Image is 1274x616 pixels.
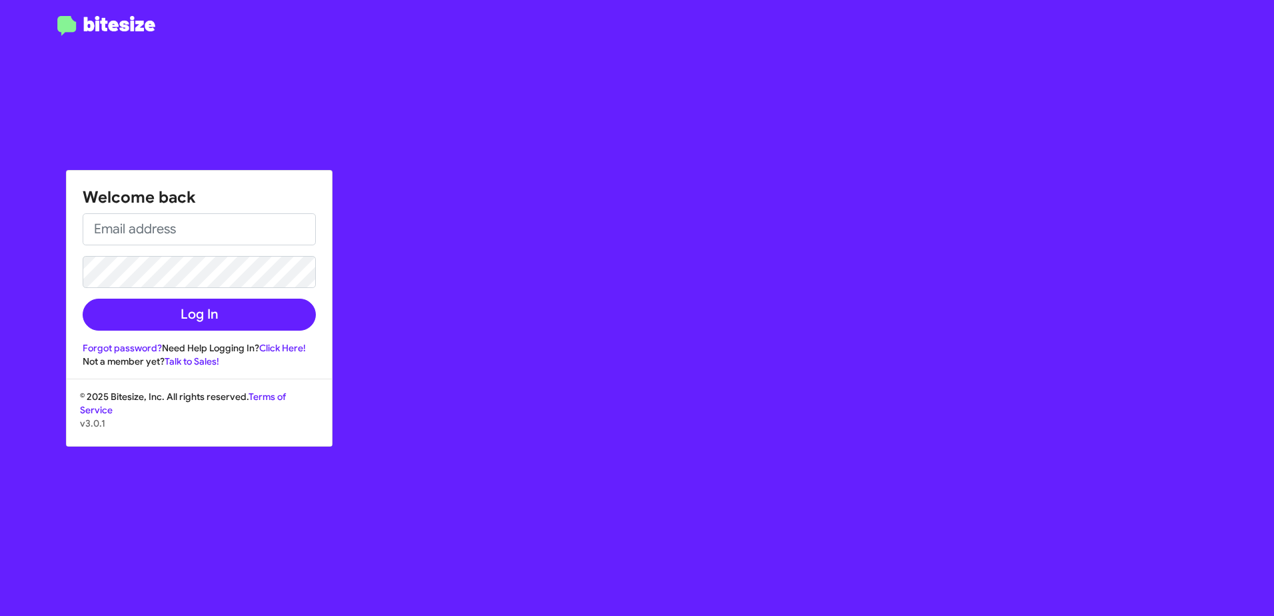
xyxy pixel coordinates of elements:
div: © 2025 Bitesize, Inc. All rights reserved. [67,390,332,446]
a: Click Here! [259,342,306,354]
a: Talk to Sales! [165,355,219,367]
button: Log In [83,299,316,331]
h1: Welcome back [83,187,316,208]
p: v3.0.1 [80,417,318,430]
div: Need Help Logging In? [83,341,316,355]
div: Not a member yet? [83,355,316,368]
input: Email address [83,213,316,245]
a: Forgot password? [83,342,162,354]
a: Terms of Service [80,391,286,416]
